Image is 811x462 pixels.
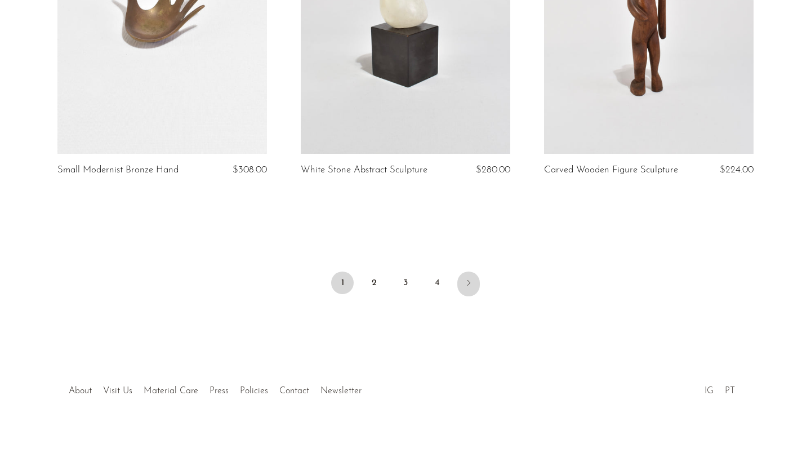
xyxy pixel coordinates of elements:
a: Contact [279,387,309,396]
a: 4 [426,272,448,294]
span: $308.00 [233,165,267,175]
a: PT [725,387,735,396]
a: Visit Us [103,387,132,396]
a: Small Modernist Bronze Hand [57,165,179,175]
a: White Stone Abstract Sculpture [301,165,427,175]
a: Press [210,387,229,396]
a: About [69,387,92,396]
span: $280.00 [476,165,510,175]
a: Carved Wooden Figure Sculpture [544,165,678,175]
a: 2 [363,272,385,294]
a: Policies [240,387,268,396]
ul: Social Medias [699,377,741,399]
span: 1 [331,272,354,294]
a: 3 [394,272,417,294]
a: IG [705,387,714,396]
a: Next [457,272,480,296]
a: Material Care [144,387,198,396]
span: $224.00 [720,165,754,175]
ul: Quick links [63,377,367,399]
